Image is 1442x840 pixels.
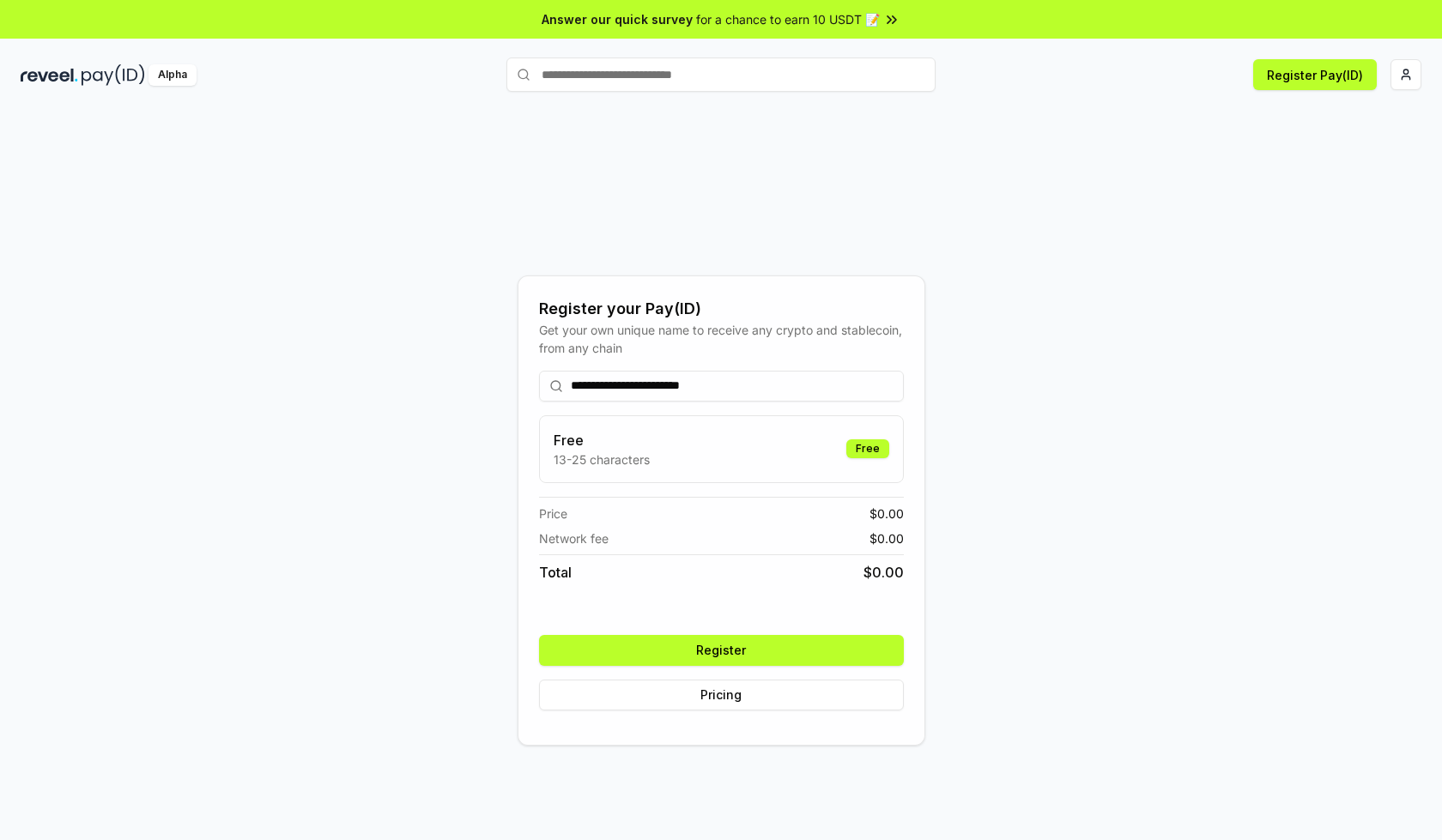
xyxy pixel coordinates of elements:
span: $ 0.00 [863,562,904,583]
div: Get your own unique name to receive any crypto and stablecoin, from any chain [539,321,904,357]
p: 13-25 characters [554,450,650,468]
img: reveel_dark [21,64,78,86]
button: Register Pay(ID) [1253,59,1377,90]
button: Pricing [539,680,904,710]
span: Answer our quick survey [542,10,693,28]
div: Free [846,439,889,458]
div: Alpha [148,64,197,86]
span: for a chance to earn 10 USDT 📝 [696,10,880,28]
span: $ 0.00 [869,529,904,547]
button: Register [539,635,904,666]
span: Price [539,505,567,523]
h3: Free [554,430,650,450]
div: Register your Pay(ID) [539,297,904,321]
span: Total [539,562,572,583]
span: Network fee [539,529,609,547]
img: pay_id [82,64,145,86]
span: $ 0.00 [869,505,904,523]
